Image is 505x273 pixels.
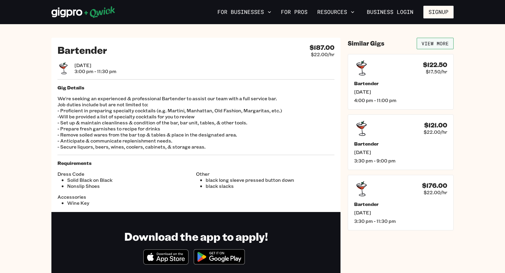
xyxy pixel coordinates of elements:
a: $176.00$22.00/hrBartender[DATE]3:30 pm - 11:30 pm [348,175,454,230]
span: Dress Code [57,171,196,177]
li: Wine Key [67,200,196,206]
li: Nonslip Shoes [67,183,196,189]
span: $22.00/hr [424,129,447,135]
li: black long sleeve pressed button down [206,177,334,183]
span: [DATE] [354,89,447,95]
span: 3:30 pm - 11:30 pm [354,218,447,224]
h4: $121.00 [424,121,447,129]
h4: $122.50 [423,61,447,69]
h4: Similar Gigs [348,40,384,47]
h5: Bartender [354,141,447,147]
p: We're seeking an experienced & professional Bartender to assist our team with a full service bar.... [57,95,334,150]
img: Get it on Google Play [190,246,249,268]
span: 3:00 pm - 11:30 pm [74,68,116,74]
h5: Bartender [354,80,447,86]
span: 4:00 pm - 11:00 pm [354,97,447,103]
button: Resources [315,7,357,17]
a: For Pros [279,7,310,17]
li: Solid Black on Black [67,177,196,183]
span: $17.50/hr [426,69,447,75]
li: black slacks [206,183,334,189]
span: [DATE] [354,149,447,155]
a: Download on the App Store [143,259,189,266]
h5: Requirements [57,160,334,166]
a: $121.00$22.00/hrBartender[DATE]3:30 pm - 9:00 pm [348,114,454,170]
h5: Gig Details [57,85,334,91]
span: [DATE] [74,62,116,68]
span: $22.00/hr [424,189,447,195]
h4: $176.00 [422,182,447,189]
a: Business Login [362,6,419,18]
span: Accessories [57,194,196,200]
span: $22.00/hr [311,51,334,57]
span: [DATE] [354,210,447,216]
span: Other [196,171,334,177]
h5: Bartender [354,201,447,207]
button: Signup [423,6,454,18]
h2: Bartender [57,44,107,56]
a: View More [417,38,454,49]
h4: $187.00 [310,44,334,51]
h1: Download the app to apply! [124,230,268,243]
button: For Businesses [215,7,274,17]
a: $122.50$17.50/hrBartender[DATE]4:00 pm - 11:00 pm [348,54,454,110]
span: 3:30 pm - 9:00 pm [354,158,447,164]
